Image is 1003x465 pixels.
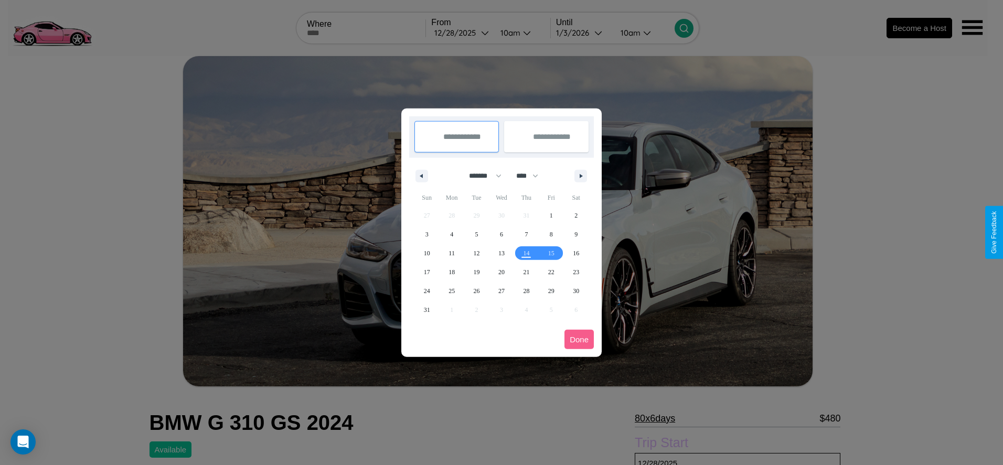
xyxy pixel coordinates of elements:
[424,282,430,300] span: 24
[414,282,439,300] button: 24
[539,263,563,282] button: 22
[489,263,514,282] button: 20
[539,282,563,300] button: 29
[514,225,539,244] button: 7
[449,282,455,300] span: 25
[564,244,589,263] button: 16
[498,282,505,300] span: 27
[414,244,439,263] button: 10
[439,244,464,263] button: 11
[414,189,439,206] span: Sun
[450,225,453,244] span: 4
[424,300,430,319] span: 31
[523,244,529,263] span: 14
[464,225,489,244] button: 5
[564,225,589,244] button: 9
[464,189,489,206] span: Tue
[548,263,554,282] span: 22
[498,244,505,263] span: 13
[424,263,430,282] span: 17
[474,263,480,282] span: 19
[573,282,579,300] span: 30
[564,282,589,300] button: 30
[439,225,464,244] button: 4
[990,211,998,254] div: Give Feedback
[514,244,539,263] button: 14
[414,225,439,244] button: 3
[464,282,489,300] button: 26
[550,225,553,244] span: 8
[489,244,514,263] button: 13
[573,263,579,282] span: 23
[539,244,563,263] button: 15
[514,282,539,300] button: 28
[548,244,554,263] span: 15
[474,244,480,263] span: 12
[573,244,579,263] span: 16
[10,429,36,455] div: Open Intercom Messenger
[439,263,464,282] button: 18
[475,225,478,244] span: 5
[500,225,503,244] span: 6
[474,282,480,300] span: 26
[489,282,514,300] button: 27
[439,189,464,206] span: Mon
[489,189,514,206] span: Wed
[574,225,578,244] span: 9
[489,225,514,244] button: 6
[425,225,429,244] span: 3
[439,282,464,300] button: 25
[449,244,455,263] span: 11
[514,263,539,282] button: 21
[414,300,439,319] button: 31
[539,225,563,244] button: 8
[523,282,529,300] span: 28
[514,189,539,206] span: Thu
[464,244,489,263] button: 12
[564,206,589,225] button: 2
[523,263,529,282] span: 21
[464,263,489,282] button: 19
[550,206,553,225] span: 1
[539,189,563,206] span: Fri
[564,189,589,206] span: Sat
[414,263,439,282] button: 17
[424,244,430,263] span: 10
[525,225,528,244] span: 7
[498,263,505,282] span: 20
[539,206,563,225] button: 1
[449,263,455,282] span: 18
[548,282,554,300] span: 29
[564,330,594,349] button: Done
[574,206,578,225] span: 2
[564,263,589,282] button: 23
